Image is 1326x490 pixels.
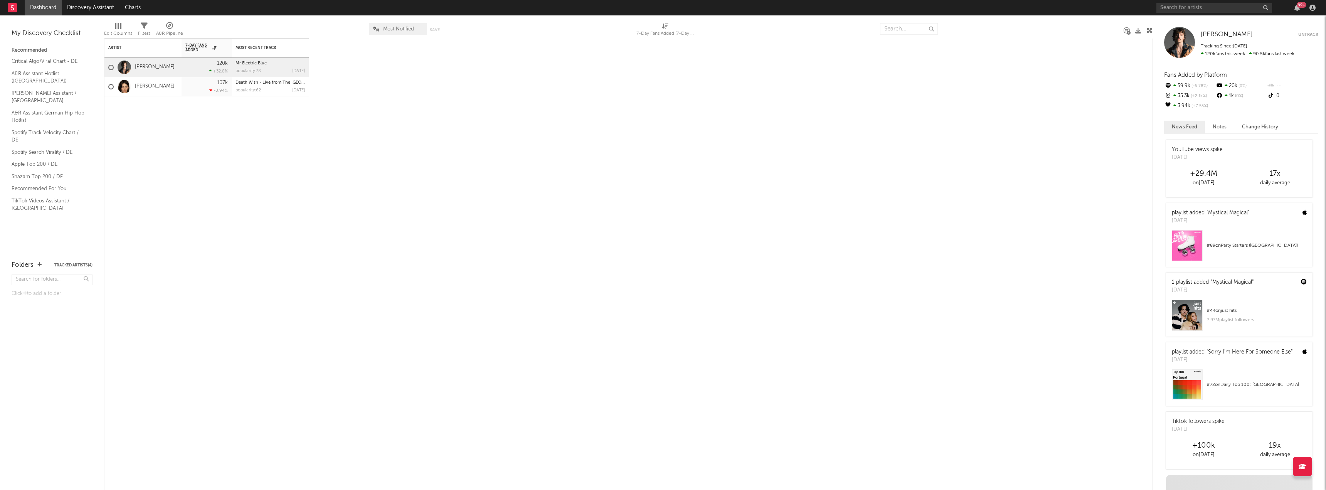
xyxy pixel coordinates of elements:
[292,69,305,73] div: [DATE]
[135,64,175,71] a: [PERSON_NAME]
[1201,52,1294,56] span: 90.5k fans last week
[1267,91,1318,101] div: 0
[236,88,261,93] div: popularity: 62
[1234,121,1286,133] button: Change History
[138,29,150,38] div: Filters
[12,89,85,105] a: [PERSON_NAME] Assistant / [GEOGRAPHIC_DATA]
[1207,241,1307,250] div: # 89 on Party Starters ([GEOGRAPHIC_DATA])
[1237,84,1247,88] span: 0 %
[1239,169,1311,178] div: 17 x
[383,27,414,32] span: Most Notified
[12,172,85,181] a: Shazam Top 200 / DE
[880,23,938,35] input: Search...
[12,261,34,270] div: Folders
[636,19,694,42] div: 7-Day Fans Added (7-Day Fans Added)
[12,289,93,298] div: Click to add a folder.
[1166,369,1313,406] a: #72onDaily Top 100: [GEOGRAPHIC_DATA]
[1239,178,1311,188] div: daily average
[1239,450,1311,460] div: daily average
[236,81,335,85] a: Death Wish - Live from The [GEOGRAPHIC_DATA]
[236,81,305,85] div: Death Wish - Live from The O2 Arena
[12,197,85,212] a: TikTok Videos Assistant / [GEOGRAPHIC_DATA]
[1168,169,1239,178] div: +29.4M
[236,69,261,73] div: popularity: 78
[1172,209,1249,217] div: playlist added
[292,88,305,93] div: [DATE]
[236,45,293,50] div: Most Recent Track
[1172,356,1292,364] div: [DATE]
[1297,2,1306,8] div: 99 +
[209,88,228,93] div: -0.94 %
[156,29,183,38] div: A&R Pipeline
[1207,380,1307,389] div: # 72 on Daily Top 100: [GEOGRAPHIC_DATA]
[1207,315,1307,325] div: 2.97M playlist followers
[1234,94,1243,98] span: 0 %
[12,128,85,144] a: Spotify Track Velocity Chart / DE
[209,69,228,74] div: +32.8 %
[12,69,85,85] a: A&R Assistant Hotlist ([GEOGRAPHIC_DATA])
[1294,5,1300,11] button: 99+
[1168,450,1239,460] div: on [DATE]
[104,19,132,42] div: Edit Columns
[108,45,166,50] div: Artist
[12,46,93,55] div: Recommended
[1166,300,1313,337] a: #44onjust hits2.97Mplaylist followers
[12,148,85,157] a: Spotify Search Virality / DE
[1201,44,1247,49] span: Tracking Since: [DATE]
[1201,52,1245,56] span: 120k fans this week
[1205,121,1234,133] button: Notes
[1172,286,1254,294] div: [DATE]
[1190,94,1207,98] span: +2.1k %
[1207,210,1249,216] a: "Mystical Magical"
[12,274,93,285] input: Search for folders...
[1172,146,1223,154] div: YouTube views spike
[1211,280,1254,285] a: "Mystical Magical"
[1190,104,1208,108] span: +7.55 %
[1190,84,1208,88] span: -6.78 %
[636,29,694,38] div: 7-Day Fans Added (7-Day Fans Added)
[1168,441,1239,450] div: +100k
[1164,72,1227,78] span: Fans Added by Platform
[236,61,305,66] div: Mr Electric Blue
[1164,121,1205,133] button: News Feed
[1207,349,1292,355] a: "Sorry I'm Here For Someone Else"
[138,19,150,42] div: Filters
[1164,81,1215,91] div: 59.9k
[1267,81,1318,91] div: --
[217,61,228,66] div: 120k
[1164,91,1215,101] div: 35.3k
[1172,348,1292,356] div: playlist added
[185,43,210,52] span: 7-Day Fans Added
[1172,217,1249,225] div: [DATE]
[1215,81,1267,91] div: 20k
[217,80,228,85] div: 107k
[1172,426,1225,433] div: [DATE]
[54,263,93,267] button: Tracked Artists(4)
[430,28,440,32] button: Save
[135,83,175,90] a: [PERSON_NAME]
[1172,278,1254,286] div: 1 playlist added
[1215,91,1267,101] div: 1k
[1172,154,1223,162] div: [DATE]
[12,109,85,125] a: A&R Assistant German Hip Hop Hotlist
[236,61,267,66] a: Mr Electric Blue
[1201,31,1253,38] span: [PERSON_NAME]
[12,29,93,38] div: My Discovery Checklist
[1172,418,1225,426] div: Tiktok followers spike
[12,184,85,193] a: Recommended For You
[12,160,85,168] a: Apple Top 200 / DE
[1201,31,1253,39] a: [PERSON_NAME]
[156,19,183,42] div: A&R Pipeline
[1298,31,1318,39] button: Untrack
[1168,178,1239,188] div: on [DATE]
[12,57,85,66] a: Critical Algo/Viral Chart - DE
[1156,3,1272,13] input: Search for artists
[1166,230,1313,267] a: #89onParty Starters ([GEOGRAPHIC_DATA])
[1239,441,1311,450] div: 19 x
[104,29,132,38] div: Edit Columns
[1207,306,1307,315] div: # 44 on just hits
[1164,101,1215,111] div: 3.94k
